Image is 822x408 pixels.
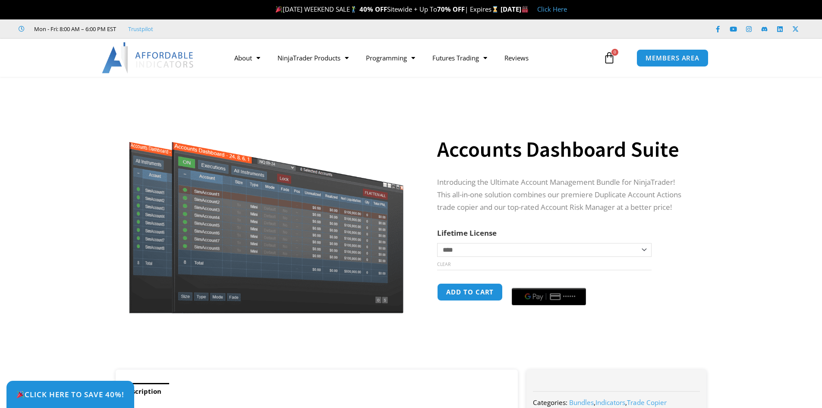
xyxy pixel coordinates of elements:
a: 0 [590,45,628,70]
strong: 40% OFF [359,5,387,13]
button: Add to cart [437,283,503,301]
a: Futures Trading [424,48,496,68]
a: NinjaTrader Products [269,48,357,68]
span: 0 [611,49,618,56]
a: MEMBERS AREA [636,49,709,67]
span: Mon - Fri: 8:00 AM – 6:00 PM EST [32,24,116,34]
label: Lifetime License [437,228,497,238]
img: 🏭 [522,6,528,13]
img: Screenshot 2024-08-26 155710eeeee [128,92,405,313]
a: 🎉Click Here to save 40%! [6,381,134,408]
span: [DATE] WEEKEND SALE Sitewide + Up To | Expires [274,5,500,13]
p: Introducing the Ultimate Account Management Bundle for NinjaTrader! This all-in-one solution comb... [437,176,689,214]
a: Reviews [496,48,537,68]
img: 🎉 [17,391,24,398]
img: 🏌️‍♂️ [350,6,357,13]
span: Click Here to save 40%! [16,391,124,398]
strong: 70% OFF [437,5,465,13]
a: Trustpilot [128,24,153,34]
strong: [DATE] [501,5,529,13]
span: MEMBERS AREA [646,55,699,61]
img: LogoAI | Affordable Indicators – NinjaTrader [102,42,195,73]
img: ⌛ [492,6,498,13]
button: Buy with GPay [512,288,586,305]
nav: Menu [226,48,601,68]
h1: Accounts Dashboard Suite [437,134,689,164]
a: Programming [357,48,424,68]
a: Click Here [537,5,567,13]
text: •••••• [563,294,576,300]
a: Clear options [437,261,450,267]
img: 🎉 [276,6,282,13]
a: About [226,48,269,68]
